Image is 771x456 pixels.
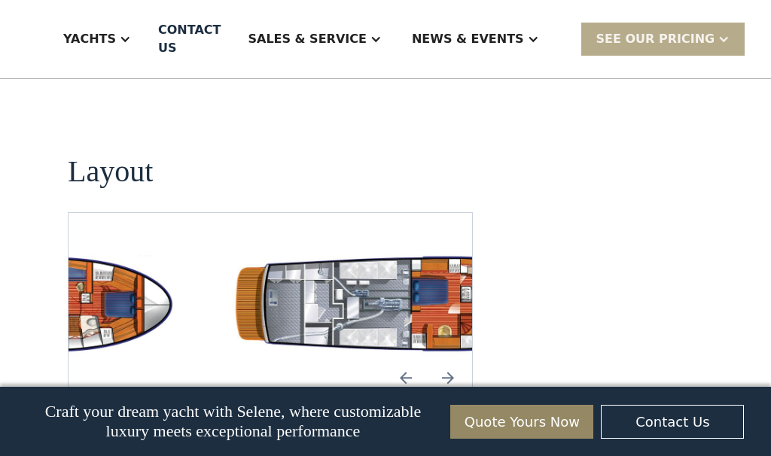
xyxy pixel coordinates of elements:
[233,9,396,69] div: Sales & Service
[388,360,424,396] a: Previous slide
[412,30,524,48] div: News & EVENTS
[158,21,221,57] div: Contact US
[430,360,466,396] img: icon
[430,360,466,396] a: Next slide
[48,9,146,69] div: Yachts
[68,155,153,188] h2: Layout
[27,402,440,441] p: Craft your dream yacht with Selene, where customizable luxury meets exceptional performance
[225,249,605,360] a: open lightbox
[581,23,745,55] div: SEE Our Pricing
[450,405,593,439] a: Quote Yours Now
[388,360,424,396] img: icon
[63,30,116,48] div: Yachts
[225,249,605,360] div: 7 / 7
[601,405,744,439] a: Contact Us
[248,30,366,48] div: Sales & Service
[397,9,554,69] div: News & EVENTS
[596,30,715,48] div: SEE Our Pricing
